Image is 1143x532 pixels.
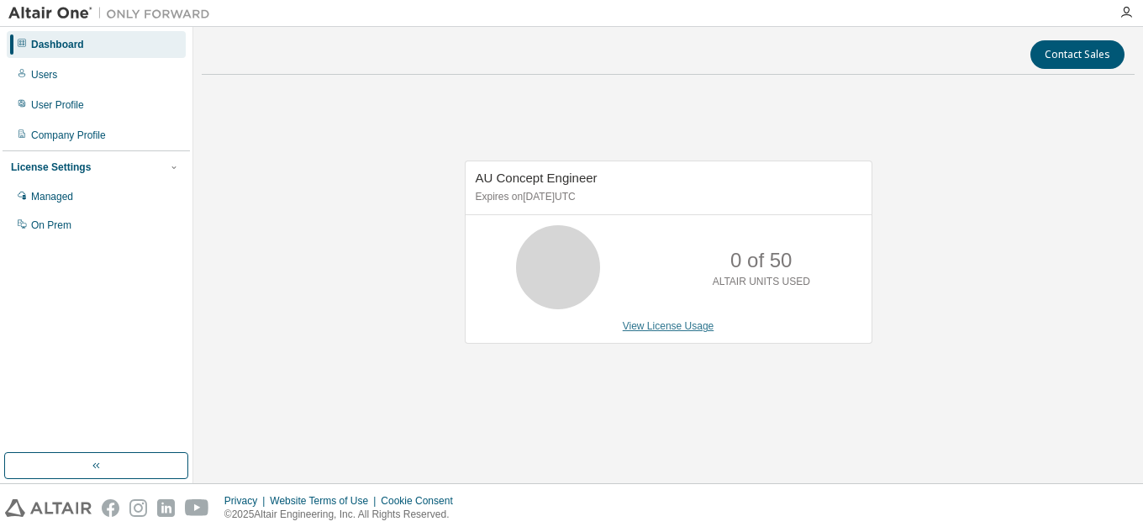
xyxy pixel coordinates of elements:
[31,98,84,112] div: User Profile
[31,68,57,82] div: Users
[31,129,106,142] div: Company Profile
[623,320,714,332] a: View License Usage
[713,275,810,289] p: ALTAIR UNITS USED
[185,499,209,517] img: youtube.svg
[1030,40,1125,69] button: Contact Sales
[8,5,219,22] img: Altair One
[11,161,91,174] div: License Settings
[270,494,381,508] div: Website Terms of Use
[31,190,73,203] div: Managed
[476,190,857,204] p: Expires on [DATE] UTC
[5,499,92,517] img: altair_logo.svg
[157,499,175,517] img: linkedin.svg
[381,494,462,508] div: Cookie Consent
[224,508,463,522] p: © 2025 Altair Engineering, Inc. All Rights Reserved.
[224,494,270,508] div: Privacy
[129,499,147,517] img: instagram.svg
[476,171,598,185] span: AU Concept Engineer
[730,246,792,275] p: 0 of 50
[102,499,119,517] img: facebook.svg
[31,38,84,51] div: Dashboard
[31,219,71,232] div: On Prem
